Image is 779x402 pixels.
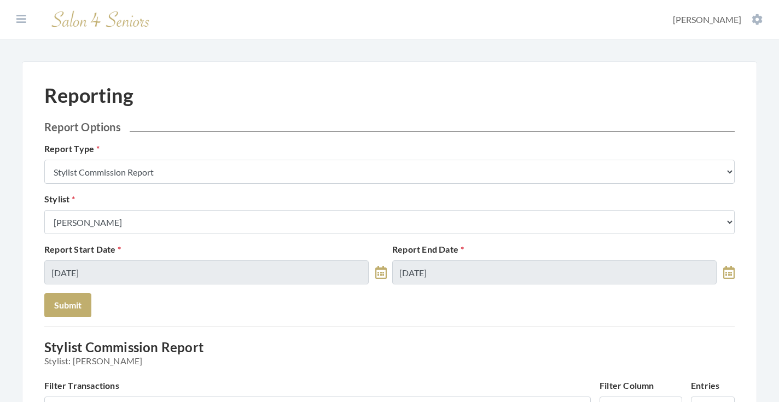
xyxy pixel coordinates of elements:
label: Entries [691,379,719,392]
button: [PERSON_NAME] [670,14,766,26]
a: toggle [375,260,387,284]
h2: Report Options [44,120,735,133]
span: [PERSON_NAME] [673,14,741,25]
a: toggle [723,260,735,284]
label: Filter Column [600,379,654,392]
label: Report Type [44,142,100,155]
button: Submit [44,293,91,317]
h3: Stylist Commission Report [44,340,735,366]
label: Stylist [44,193,75,206]
h1: Reporting [44,84,133,107]
img: Salon 4 Seniors [46,7,155,32]
label: Report End Date [392,243,464,256]
span: Stylist: [PERSON_NAME] [44,356,735,366]
input: Select Date [392,260,717,284]
label: Filter Transactions [44,379,119,392]
input: Select Date [44,260,369,284]
label: Report Start Date [44,243,121,256]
